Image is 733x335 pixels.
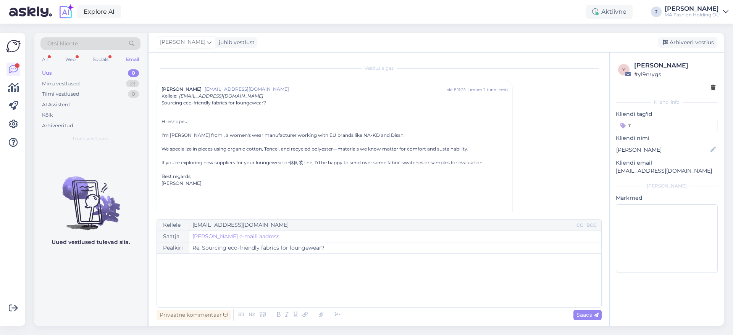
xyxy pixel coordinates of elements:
div: Privaatne kommentaar [157,310,231,320]
div: Kliendi info [616,99,718,106]
a: [PERSON_NAME]MA Fashion Holding OÜ [665,6,728,18]
input: Lisa nimi [616,146,709,154]
div: [PERSON_NAME] [616,183,718,189]
p: Kliendi nimi [616,134,718,142]
div: Minu vestlused [42,80,80,88]
div: # yl9nrygs [634,70,715,79]
div: 0 [128,69,139,77]
span: [EMAIL_ADDRESS][DOMAIN_NAME] [179,93,263,99]
div: MA Fashion Holding OÜ [665,12,720,18]
span: [PERSON_NAME] [161,86,202,93]
span: Uued vestlused [73,135,108,142]
div: 23 [126,80,139,88]
div: Email [124,54,140,64]
div: Vestlus algas [157,65,602,72]
span: [EMAIL_ADDRESS][DOMAIN_NAME] [205,86,447,93]
div: CC [575,222,585,229]
div: Pealkiri [157,242,189,253]
div: AI Assistent [42,101,70,109]
span: [PERSON_NAME] [160,38,205,46]
p: Hi eshopeu, I'm [PERSON_NAME] from , a women's wear manufacturer working with EU brands like NA-K... [161,118,508,194]
img: No chats [34,163,147,231]
div: 0 [128,90,139,98]
img: explore-ai [58,4,74,20]
div: [PERSON_NAME] [665,6,720,12]
input: Lisa tag [616,120,718,131]
div: Arhiveeritud [42,122,73,130]
span: y [622,67,625,72]
div: Saatja [157,231,189,242]
div: BCC [585,222,598,229]
p: [EMAIL_ADDRESS][DOMAIN_NAME] [616,167,718,175]
div: Arhiveeri vestlus [658,37,717,48]
span: Kellele : [161,93,178,99]
span: Otsi kliente [47,40,78,48]
div: Web [64,54,77,64]
div: Tiimi vestlused [42,90,79,98]
div: Kellele [157,220,189,231]
input: Write subject here... [189,242,601,253]
div: All [40,54,49,64]
div: Kõik [42,111,53,119]
div: Socials [91,54,110,64]
div: ( umbes 2 tunni eest ) [467,87,508,93]
span: Sourcing eco-friendly fabrics for loungewear? [161,99,266,106]
div: [PERSON_NAME] [634,61,715,70]
div: J [651,6,662,17]
p: Kliendi tag'id [616,110,718,118]
a: [PERSON_NAME] e-maili aadress [192,232,279,240]
input: Recepient... [189,220,575,231]
a: Explore AI [77,5,121,18]
div: juhib vestlust [216,38,255,46]
p: Märkmed [616,194,718,202]
span: Saada [576,311,599,318]
img: Askly Logo [6,39,21,53]
div: okt 8 11:25 [447,87,466,93]
div: Uus [42,69,52,77]
p: Uued vestlused tulevad siia. [52,238,130,246]
p: Kliendi email [616,159,718,167]
div: Aktiivne [586,5,633,19]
